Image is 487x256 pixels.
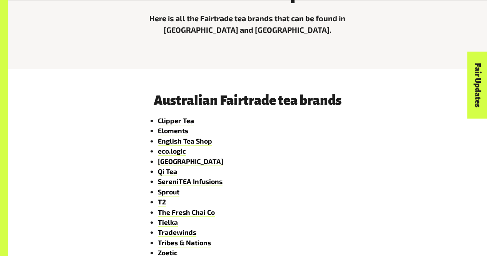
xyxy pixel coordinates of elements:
[158,208,215,217] a: The Fresh Chai Co
[158,147,186,156] a: eco.logic
[158,126,188,135] a: Eloments
[158,137,212,146] a: English Tea Shop
[158,238,211,247] a: Tribes & Nations
[158,167,177,176] a: Qi Tea
[158,187,179,196] a: Sprout
[158,157,223,166] a: [GEOGRAPHIC_DATA]
[158,228,196,237] a: Tradewinds
[142,13,353,35] p: Here is all the Fairtrade tea brands that can be found in [GEOGRAPHIC_DATA] and [GEOGRAPHIC_DATA].
[158,116,194,125] a: Clipper Tea
[142,94,353,108] h3: Australian Fairtrade tea brands
[158,197,166,206] a: T2
[158,218,178,227] a: Tielka
[158,177,223,186] a: SereniTEA Infusions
